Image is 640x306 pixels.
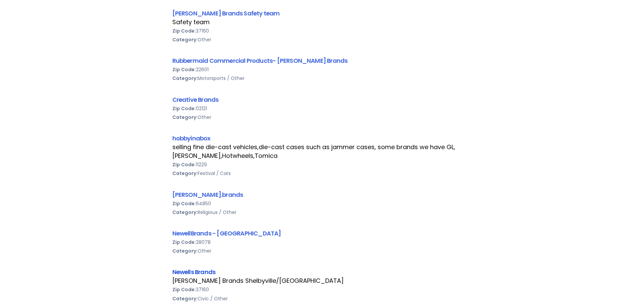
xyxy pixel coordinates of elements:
div: 37160 [172,27,468,35]
div: 11229 [172,160,468,169]
div: [PERSON_NAME] Brands Shelbyville/[GEOGRAPHIC_DATA] [172,276,468,285]
b: Zip Code: [172,239,196,246]
b: Category: [172,248,198,254]
b: Zip Code: [172,200,196,207]
div: Rubbermaid Commercial Products- [PERSON_NAME] Brands [172,56,468,65]
div: Other [172,113,468,122]
a: Creative Brands [172,95,219,104]
a: [PERSON_NAME] Brands Safety team [172,9,280,17]
div: 28078 [172,238,468,247]
a: [PERSON_NAME].brands [172,190,243,199]
div: 02121 [172,104,468,113]
b: Zip Code: [172,161,196,168]
div: Civic / Other [172,294,468,303]
b: Category: [172,170,198,177]
a: NewellBrands - [GEOGRAPHIC_DATA] [172,229,281,237]
div: Other [172,35,468,44]
a: hobbyinabox [172,134,211,142]
div: 22601 [172,65,468,74]
div: hobbyinabox [172,134,468,143]
div: Festival / Cars [172,169,468,178]
div: Motorsports / Other [172,74,468,83]
a: Newells Brands [172,268,216,276]
div: [PERSON_NAME] Brands Safety team [172,9,468,18]
b: Category: [172,114,198,121]
b: Category: [172,36,198,43]
b: Zip Code: [172,105,196,112]
div: Newells Brands [172,267,468,276]
b: Category: [172,295,198,302]
div: 64850 [172,199,468,208]
b: Category: [172,209,198,216]
b: Zip Code: [172,66,196,73]
b: Zip Code: [172,28,196,34]
b: Zip Code: [172,286,196,293]
div: Religious / Other [172,208,468,217]
div: Safety team [172,18,468,27]
div: NewellBrands - [GEOGRAPHIC_DATA] [172,229,468,238]
div: Creative Brands [172,95,468,104]
div: 37160 [172,285,468,294]
div: selling fine die-cast vehicles,die-cast cases such as jammer cases, some brands we have GL,[PERSO... [172,143,468,160]
div: [PERSON_NAME].brands [172,190,468,199]
div: Other [172,247,468,255]
a: Rubbermaid Commercial Products- [PERSON_NAME] Brands [172,56,348,65]
b: Category: [172,75,198,82]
